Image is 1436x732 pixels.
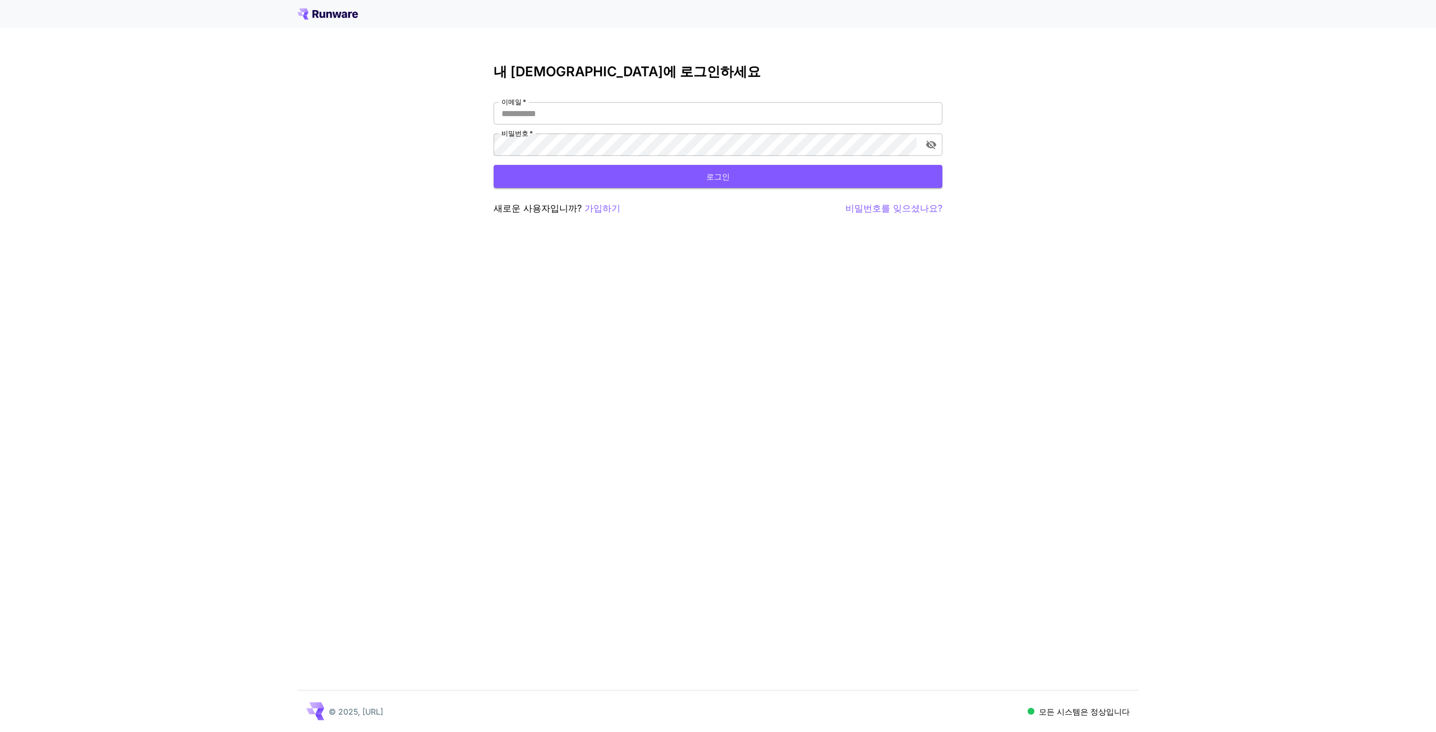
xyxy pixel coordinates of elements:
[501,98,522,106] font: 이메일
[584,201,620,215] button: 가입하기
[329,707,383,716] font: © 2025, [URL]
[706,172,730,181] font: 로그인
[494,202,582,214] font: 새로운 사용자입니까?
[845,202,942,214] font: 비밀번호를 잊으셨나요?
[845,201,942,215] button: 비밀번호를 잊으셨나요?
[1039,707,1130,716] font: 모든 시스템은 정상입니다
[501,129,528,137] font: 비밀번호
[494,63,761,80] font: 내 [DEMOGRAPHIC_DATA]에 로그인하세요
[921,135,941,155] button: 비밀번호 표시 전환
[584,202,620,214] font: 가입하기
[494,165,942,188] button: 로그인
